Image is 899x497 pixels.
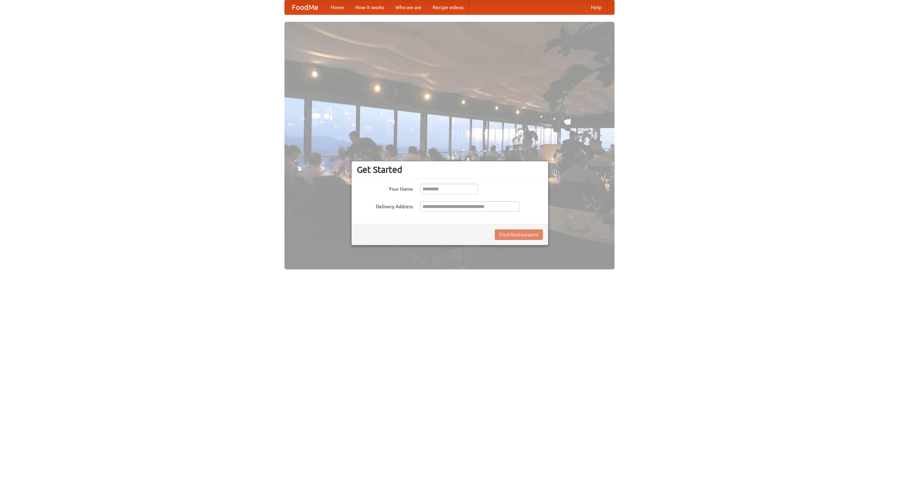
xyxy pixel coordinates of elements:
a: Recipe videos [427,0,469,14]
h3: Get Started [357,164,543,175]
a: FoodMe [285,0,325,14]
label: Delivery Address [357,201,413,210]
label: Your Name [357,184,413,192]
a: How it works [350,0,390,14]
a: Help [585,0,607,14]
a: Home [325,0,350,14]
button: Find Restaurants! [495,229,543,240]
a: Who we are [390,0,427,14]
